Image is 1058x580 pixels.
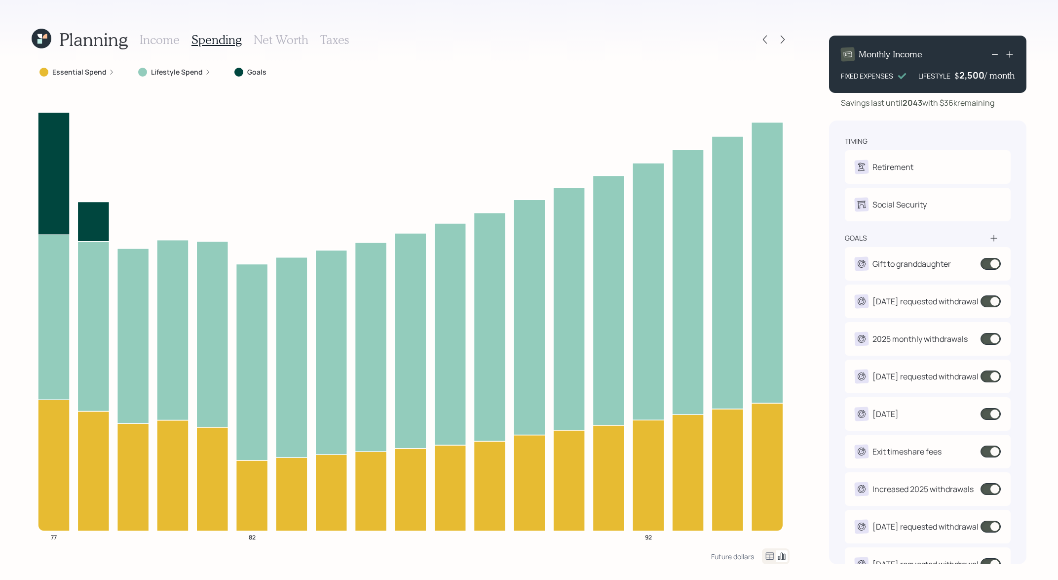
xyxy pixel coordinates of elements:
[845,136,868,146] div: timing
[872,258,951,270] div: Gift to granddaughter
[872,521,979,533] div: [DATE] requested withdrawal
[191,33,242,47] h3: Spending
[872,408,899,420] div: [DATE]
[954,70,959,81] h4: $
[645,533,652,541] tspan: 92
[841,71,893,81] div: FIXED EXPENSES
[52,67,107,77] label: Essential Spend
[247,67,266,77] label: Goals
[872,483,974,495] div: Increased 2025 withdrawals
[711,552,754,561] div: Future dollars
[872,333,968,345] div: 2025 monthly withdrawals
[984,70,1015,81] h4: / month
[140,33,180,47] h3: Income
[872,371,979,382] div: [DATE] requested withdrawal
[845,233,867,243] div: goals
[151,67,203,77] label: Lifestyle Spend
[254,33,308,47] h3: Net Worth
[872,199,927,210] div: Social Security
[872,446,942,457] div: Exit timeshare fees
[872,295,979,307] div: [DATE] requested withdrawal
[51,533,57,541] tspan: 77
[59,29,128,50] h1: Planning
[320,33,349,47] h3: Taxes
[249,533,256,541] tspan: 82
[959,69,984,81] div: 2,500
[872,558,979,570] div: [DATE] requested withdrawal
[841,97,994,109] div: Savings last until with $36k remaining
[859,49,922,60] h4: Monthly Income
[918,71,950,81] div: LIFESTYLE
[872,161,913,173] div: Retirement
[903,97,922,108] b: 2043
